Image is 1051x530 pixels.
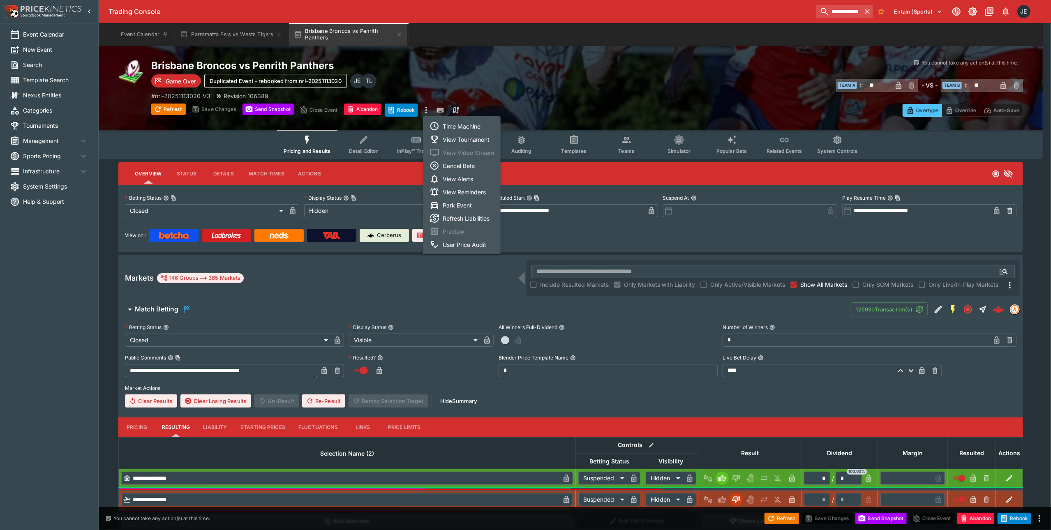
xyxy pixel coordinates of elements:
li: View Alerts [423,172,501,185]
li: Time Machine [423,120,501,133]
li: Park Event [423,198,501,212]
li: Refresh Liabilities [423,212,501,225]
li: View Reminders [423,185,501,198]
li: View Tournament [423,133,501,146]
li: User Price Audit [423,238,501,251]
li: Cancel Bets [423,159,501,172]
